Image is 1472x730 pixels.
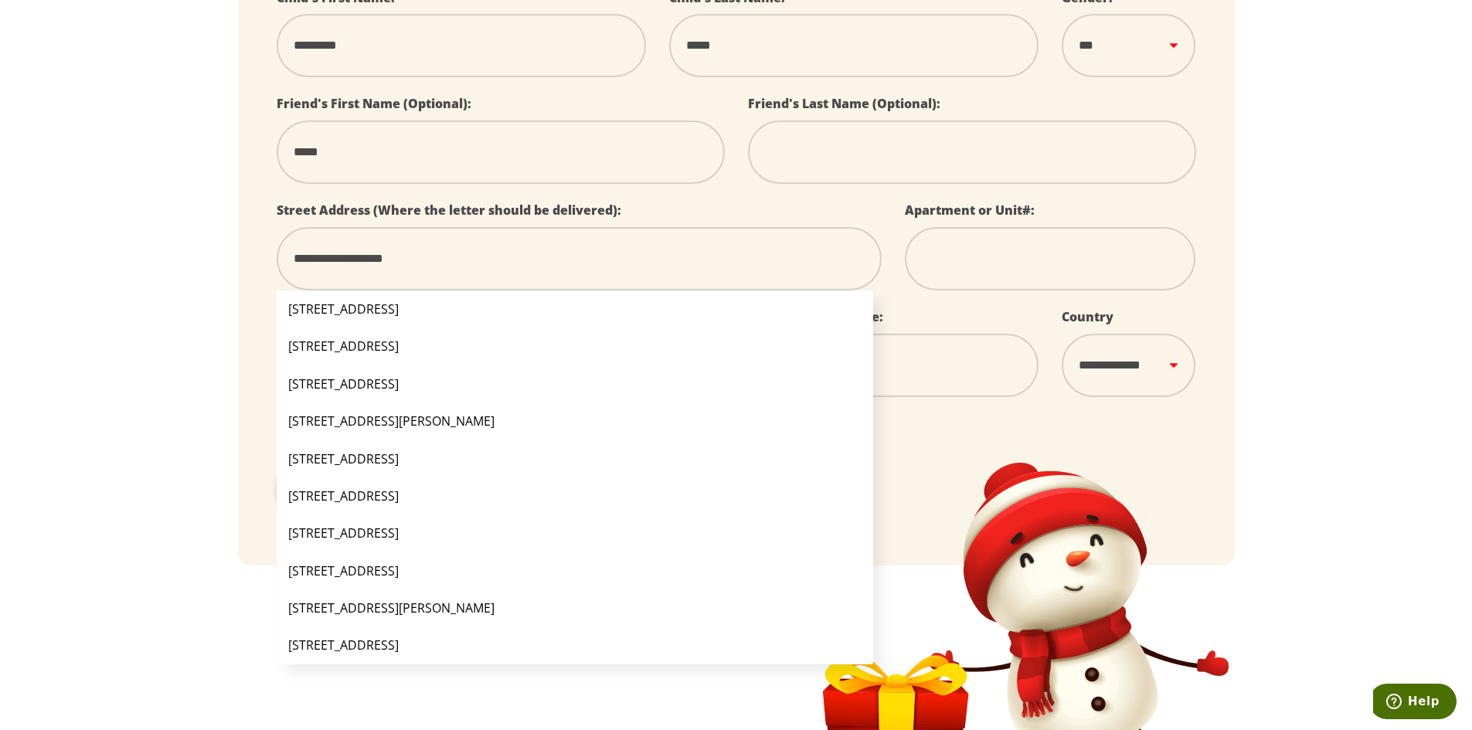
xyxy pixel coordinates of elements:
[1373,684,1457,722] iframe: Opens a widget where you can find more information
[277,95,471,112] label: Friend's First Name (Optional):
[277,290,874,328] li: [STREET_ADDRESS]
[277,328,874,365] li: [STREET_ADDRESS]
[277,477,874,514] li: [STREET_ADDRESS]
[277,552,874,589] li: [STREET_ADDRESS]
[277,626,874,664] li: [STREET_ADDRESS]
[277,514,874,552] li: [STREET_ADDRESS]
[277,202,621,219] label: Street Address (Where the letter should be delivered):
[277,440,874,477] li: [STREET_ADDRESS]
[277,365,874,402] li: [STREET_ADDRESS]
[277,402,874,440] li: [STREET_ADDRESS][PERSON_NAME]
[905,202,1035,219] label: Apartment or Unit#:
[1062,308,1113,325] label: Country
[277,589,874,626] li: [STREET_ADDRESS][PERSON_NAME]
[748,95,940,112] label: Friend's Last Name (Optional):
